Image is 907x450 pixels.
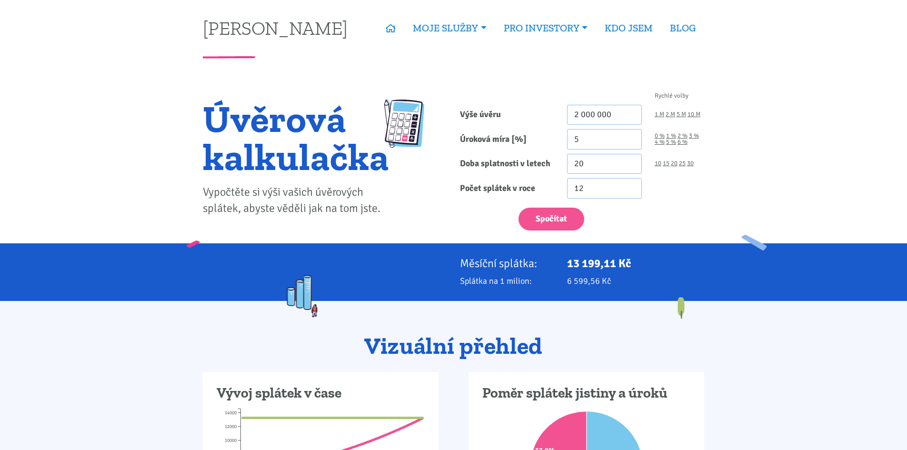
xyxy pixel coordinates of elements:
a: 20 [671,160,678,167]
label: Doba splatnosti v letech [454,154,561,174]
tspan: 12000 [225,424,237,430]
a: MOJE SLUŽBY [404,17,495,39]
p: 6 599,56 Kč [567,274,704,288]
p: 13 199,11 Kč [567,257,704,270]
h2: Vizuální přehled [203,333,704,359]
a: 1 % [666,133,676,139]
tspan: 10000 [225,438,237,443]
h3: Poměr splátek jistiny a úroků [482,384,690,402]
a: 6 % [678,139,688,145]
a: 2 M [666,111,675,118]
a: 10 [655,160,661,167]
a: 5 % [666,139,676,145]
p: Měsíční splátka: [460,257,554,270]
a: PRO INVESTORY [495,17,596,39]
label: Výše úvěru [454,105,561,125]
h3: Vývoj splátek v čase [217,384,425,402]
a: 30 [687,160,694,167]
p: Vypočtěte si výši vašich úvěrových splátek, abyste věděli jak na tom jste. [203,184,389,217]
a: 3 % [689,133,699,139]
a: 15 [663,160,669,167]
a: 1 M [655,111,664,118]
a: 5 M [677,111,686,118]
button: Spočítat [518,208,584,231]
span: Rychlé volby [655,93,688,99]
a: 0 % [655,133,665,139]
label: Úroková míra [%] [454,129,561,150]
label: Počet splátek v roce [454,178,561,199]
a: 10 M [688,111,700,118]
tspan: 14000 [225,410,237,416]
a: BLOG [661,17,704,39]
a: 2 % [678,133,688,139]
a: [PERSON_NAME] [203,19,348,37]
h1: Úvěrová kalkulačka [203,100,389,176]
a: 4 % [655,139,665,145]
a: 25 [679,160,686,167]
p: Splátka na 1 milion: [460,274,554,288]
a: KDO JSEM [596,17,661,39]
